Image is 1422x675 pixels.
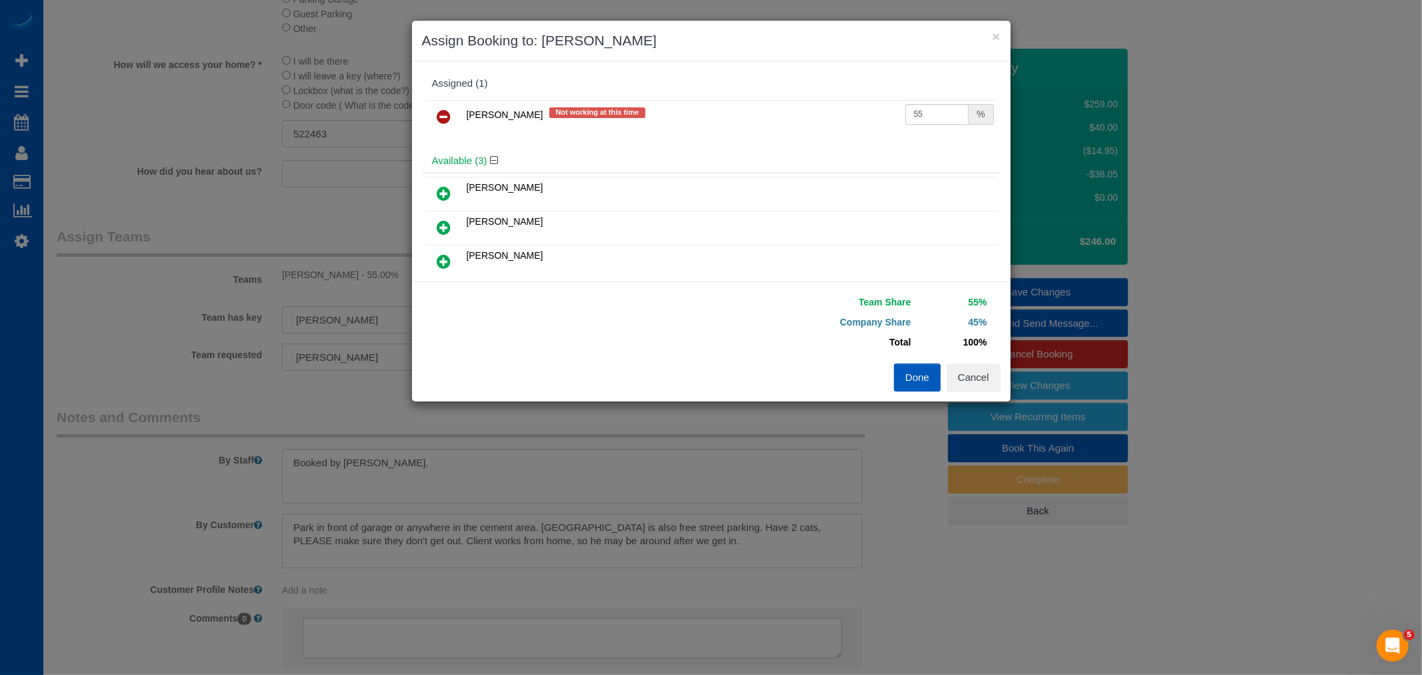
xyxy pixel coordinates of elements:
[915,312,991,332] td: 45%
[947,364,1001,392] button: Cancel
[549,107,646,118] span: Not working at this time
[1377,630,1409,662] iframe: Intercom live chat
[432,78,991,89] div: Assigned (1)
[467,182,543,193] span: [PERSON_NAME]
[721,332,915,352] td: Total
[969,104,993,125] div: %
[467,216,543,227] span: [PERSON_NAME]
[432,155,991,167] h4: Available (3)
[721,292,915,312] td: Team Share
[915,332,991,352] td: 100%
[422,31,1001,51] h3: Assign Booking to: [PERSON_NAME]
[467,250,543,261] span: [PERSON_NAME]
[721,312,915,332] td: Company Share
[1404,630,1415,640] span: 5
[894,364,941,392] button: Done
[992,29,1000,43] button: ×
[467,109,543,120] span: [PERSON_NAME]
[915,292,991,312] td: 55%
